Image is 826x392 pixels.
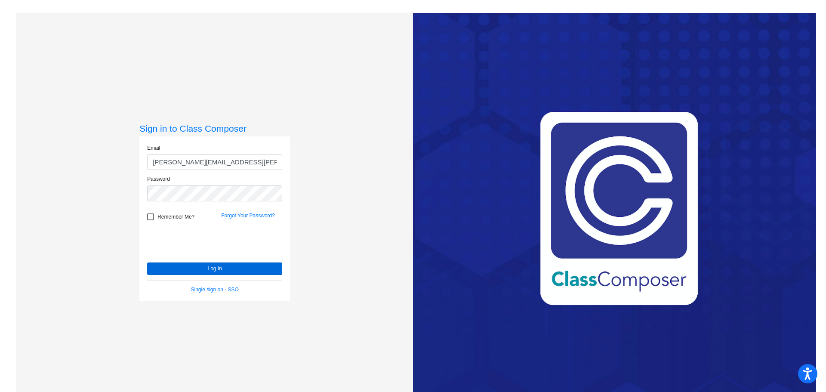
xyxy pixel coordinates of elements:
iframe: reCAPTCHA [147,225,278,258]
label: Password [147,175,170,183]
a: Single sign on - SSO [191,287,239,293]
h3: Sign in to Class Composer [139,123,290,134]
a: Forgot Your Password? [221,213,275,219]
label: Email [147,144,160,152]
span: Remember Me? [157,212,194,222]
button: Log In [147,262,282,275]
